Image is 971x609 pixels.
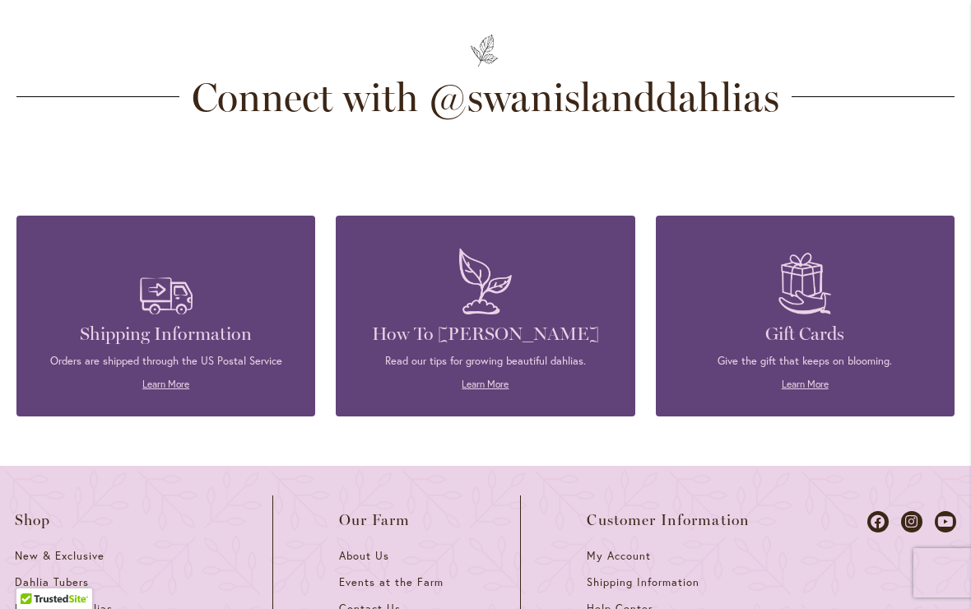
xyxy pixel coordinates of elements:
[462,378,509,390] a: Learn More
[681,323,930,346] h4: Gift Cards
[15,549,105,563] span: New & Exclusive
[41,354,290,369] p: Orders are shipped through the US Postal Service
[681,354,930,369] p: Give the gift that keeps on blooming.
[339,549,389,563] span: About Us
[587,549,651,563] span: My Account
[587,512,750,528] span: Customer Information
[41,323,290,346] h4: Shipping Information
[15,512,51,528] span: Shop
[867,511,889,532] a: Dahlias on Facebook
[360,354,610,369] p: Read our tips for growing beautiful dahlias.
[179,77,792,117] span: Connect with @swanislanddahlias
[901,511,922,532] a: Dahlias on Instagram
[142,378,189,390] a: Learn More
[782,378,829,390] a: Learn More
[339,512,410,528] span: Our Farm
[360,323,610,346] h4: How To [PERSON_NAME]
[935,511,956,532] a: Dahlias on Youtube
